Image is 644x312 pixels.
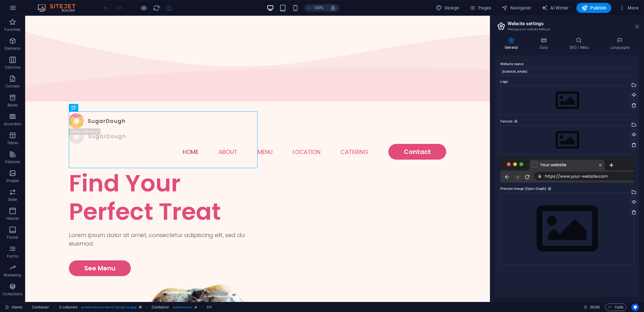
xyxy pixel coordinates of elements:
[152,303,169,311] span: Click to select. Double-click to edit
[304,4,327,12] button: 100%
[539,3,571,13] button: AI Writer
[153,4,160,12] i: Reload page
[500,125,634,155] div: Select files from the file manager, stock photos, or upload file(s)
[500,78,634,86] label: Logo
[616,3,641,13] button: More
[500,60,634,68] label: Website name
[530,37,560,50] h4: Data
[576,3,611,13] button: Publish
[140,4,147,12] button: Click here to leave preview mode and continue editing
[3,292,22,297] p: Collections
[6,178,19,183] p: Images
[467,3,494,13] button: Pages
[500,185,634,193] label: Preview Image (Open Graph)
[560,37,601,50] h4: SEO / Meta
[4,273,21,278] p: Marketing
[495,37,530,50] h4: General
[7,254,18,259] p: Forms
[469,5,491,11] span: Pages
[5,303,22,311] a: Click to cancel selection. Double-click to open Pages
[6,84,19,89] p: Content
[80,303,136,311] span: . preset-columns-two-v2-dough-no-gap
[608,303,624,311] span: Code
[500,86,634,115] div: Select files from the file manager, stock photos, or upload file(s)
[36,4,83,12] img: Editor Logo
[502,5,531,11] span: Navigator
[500,193,634,265] div: Select files from the file manager, stock photos, or upload file(s)
[172,303,192,311] span: . columns-box
[601,37,639,50] h4: Languages
[7,235,18,240] p: Footer
[8,103,18,108] p: Boxes
[581,5,606,11] span: Publish
[433,3,462,13] div: Design (Ctrl+Alt+Y)
[314,4,324,12] h6: 100%
[32,303,212,311] nav: breadcrumb
[500,118,634,125] label: Favicon
[4,27,20,32] p: Favorites
[583,303,600,311] h6: Session time
[619,5,639,11] span: More
[5,159,20,164] p: Features
[508,21,639,26] h2: Website settings
[508,26,626,32] h3: Manage your website settings
[59,303,78,311] span: Click to select. Double-click to edit
[590,303,600,311] span: 00 00
[6,216,19,221] p: Header
[139,305,142,309] i: This element is a customizable preset
[631,303,639,311] button: Usercentrics
[433,3,462,13] button: Design
[436,5,459,11] span: Design
[330,5,336,11] i: On resize automatically adjust zoom level to fit chosen device.
[8,197,18,202] p: Slider
[4,122,21,127] p: Accordion
[594,305,595,309] span: :
[207,303,212,311] span: Click to select. Double-click to edit
[605,303,626,311] button: Code
[5,46,21,51] p: Elements
[500,68,634,76] input: Name...
[194,305,197,309] i: Element contains an animation
[499,3,534,13] button: Navigator
[153,4,160,12] button: reload
[7,140,18,145] p: Tables
[32,303,49,311] span: Click to select. Double-click to edit
[541,5,569,11] span: AI Writer
[5,65,20,70] p: Columns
